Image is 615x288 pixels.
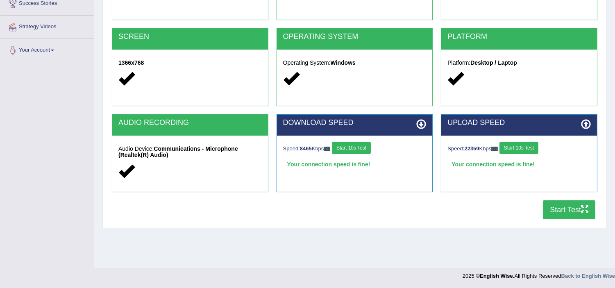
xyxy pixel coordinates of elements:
[463,268,615,280] div: 2025 © All Rights Reserved
[447,158,591,170] div: Your connection speed is fine!
[561,273,615,279] a: Back to English Wise
[118,119,262,127] h2: AUDIO RECORDING
[447,33,591,41] h2: PLATFORM
[447,60,591,66] h5: Platform:
[118,33,262,41] h2: SCREEN
[331,59,356,66] strong: Windows
[499,142,538,154] button: Start 10s Test
[324,147,330,151] img: ajax-loader-fb-connection.gif
[480,273,514,279] strong: English Wise.
[118,59,144,66] strong: 1366x768
[470,59,517,66] strong: Desktop / Laptop
[543,200,595,219] button: Start Test
[491,147,498,151] img: ajax-loader-fb-connection.gif
[447,142,591,156] div: Speed: Kbps
[283,60,427,66] h5: Operating System:
[118,145,238,158] strong: Communications - Microphone (Realtek(R) Audio)
[283,142,427,156] div: Speed: Kbps
[447,119,591,127] h2: UPLOAD SPEED
[283,119,427,127] h2: DOWNLOAD SPEED
[332,142,371,154] button: Start 10s Test
[465,145,479,152] strong: 22359
[0,39,94,59] a: Your Account
[300,145,312,152] strong: 8465
[283,158,427,170] div: Your connection speed is fine!
[0,16,94,36] a: Strategy Videos
[118,146,262,159] h5: Audio Device:
[283,33,427,41] h2: OPERATING SYSTEM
